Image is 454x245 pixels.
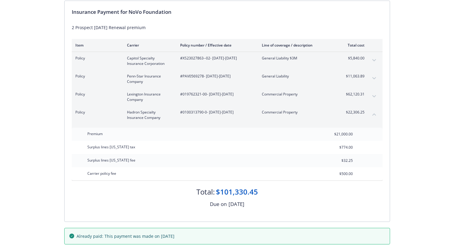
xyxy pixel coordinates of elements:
[369,110,379,119] button: collapse content
[262,110,332,115] span: Commercial Property
[262,92,332,97] span: Commercial Property
[317,143,356,152] input: 0.00
[262,56,332,61] span: General Liability $3M
[75,43,117,48] div: Item
[127,110,171,120] span: Hadron Specialty Insurance Company
[210,200,227,208] div: Due on
[75,56,117,61] span: Policy
[72,106,383,124] div: PolicyHadron Specialty Insurance Company#0100313790-0- [DATE]-[DATE]Commercial Property$22,306.25...
[127,92,171,102] span: Lexington Insurance Company
[317,156,356,165] input: 0.00
[127,43,171,48] div: Carrier
[342,92,365,97] span: $62,120.31
[72,8,383,16] div: Insurance Payment for NoVo Foundation
[75,110,117,115] span: Policy
[77,233,174,239] span: Already paid: This payment was made on [DATE]
[369,74,379,83] button: expand content
[127,74,171,84] span: Penn-Star Insurance Company
[180,74,252,79] span: #PAV0569278 - [DATE]-[DATE]
[180,110,252,115] span: #0100313790-0 - [DATE]-[DATE]
[229,200,244,208] div: [DATE]
[262,74,332,79] span: General Liability
[342,56,365,61] span: $5,840.00
[127,56,171,66] span: Capitol Specialty Insurance Corporation
[72,88,383,106] div: PolicyLexington Insurance Company#019762321-00- [DATE]-[DATE]Commercial Property$62,120.31expand ...
[317,130,356,139] input: 0.00
[369,56,379,65] button: expand content
[196,187,215,197] div: Total:
[342,74,365,79] span: $11,063.89
[75,92,117,97] span: Policy
[180,56,252,61] span: #XS23027863--02 - [DATE]-[DATE]
[180,92,252,97] span: #019762321-00 - [DATE]-[DATE]
[87,131,103,136] span: Premium
[87,171,116,176] span: Carrier policy fee
[342,43,365,48] div: Total cost
[72,52,383,70] div: PolicyCapitol Specialty Insurance Corporation#XS23027863--02- [DATE]-[DATE]General Liability $3M$...
[317,169,356,178] input: 0.00
[72,24,383,31] div: 2 Prospect [DATE] Renewal premium
[87,144,135,150] span: Surplus lines [US_STATE] tax
[342,110,365,115] span: $22,306.25
[72,70,383,88] div: PolicyPenn-Star Insurance Company#PAV0569278- [DATE]-[DATE]General Liability$11,063.89expand content
[216,187,258,197] div: $101,330.45
[180,43,252,48] div: Policy number / Effective date
[75,74,117,79] span: Policy
[369,92,379,101] button: expand content
[87,158,135,163] span: Surplus lines [US_STATE] fee
[262,43,332,48] div: Line of coverage / description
